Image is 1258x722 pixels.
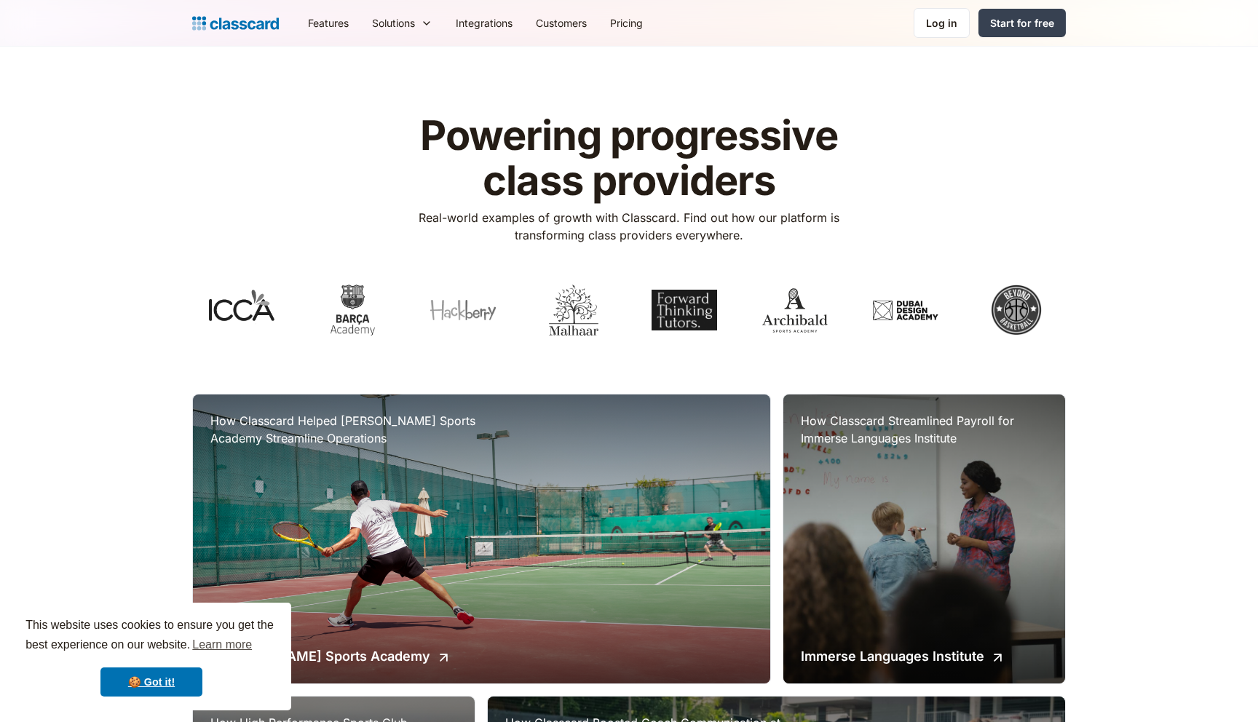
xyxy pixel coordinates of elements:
[25,616,277,656] span: This website uses cookies to ensure you get the best experience on our website.
[444,7,524,39] a: Integrations
[524,7,598,39] a: Customers
[801,412,1048,447] h3: How Classcard Streamlined Payroll for Immerse Languages Institute
[398,114,861,203] h1: Powering progressive class providers
[398,209,861,244] p: Real-world examples of growth with Classcard. Find out how our platform is transforming class pro...
[192,13,279,33] a: home
[926,15,957,31] div: Log in
[914,8,970,38] a: Log in
[372,15,415,31] div: Solutions
[990,15,1054,31] div: Start for free
[598,7,654,39] a: Pricing
[100,667,202,697] a: dismiss cookie message
[296,7,360,39] a: Features
[12,603,291,710] div: cookieconsent
[801,646,984,666] h2: Immerse Languages Institute
[360,7,444,39] div: Solutions
[190,634,254,656] a: learn more about cookies
[210,646,430,666] h2: [PERSON_NAME] Sports Academy
[210,412,502,447] h3: How Classcard Helped [PERSON_NAME] Sports Academy Streamline Operations
[193,394,770,683] a: How Classcard Helped [PERSON_NAME] Sports Academy Streamline Operations[PERSON_NAME] Sports Academy
[978,9,1066,37] a: Start for free
[783,394,1065,683] a: How Classcard Streamlined Payroll for Immerse Languages InstituteImmerse Languages Institute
